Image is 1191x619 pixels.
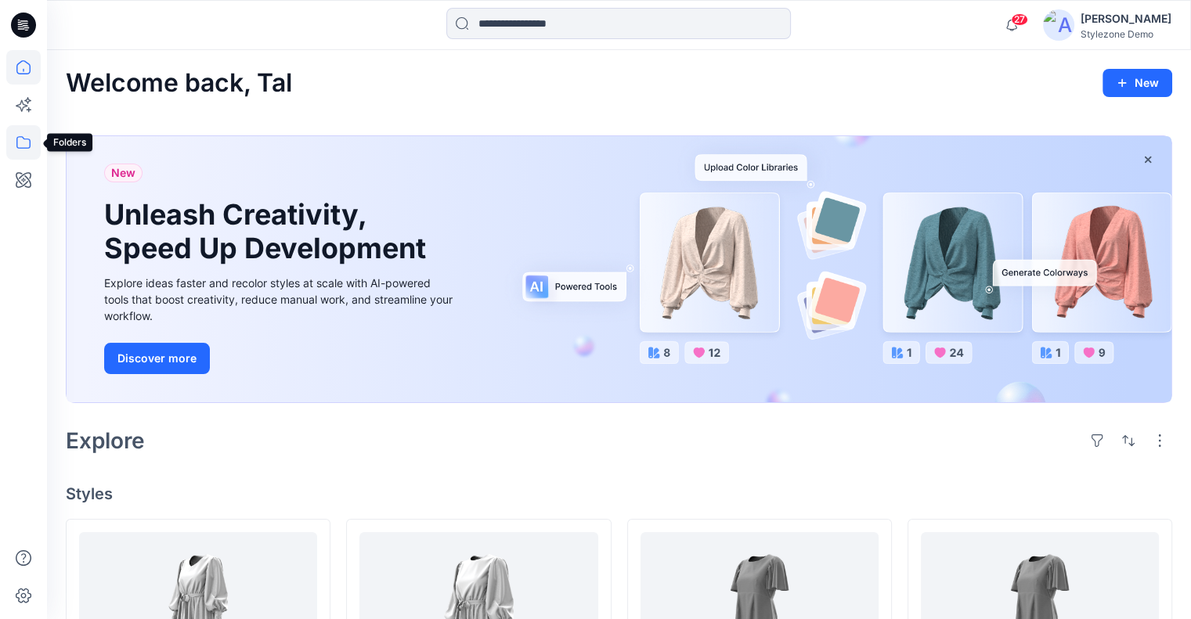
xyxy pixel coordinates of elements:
div: Stylezone Demo [1081,28,1171,40]
span: New [111,164,135,182]
div: Explore ideas faster and recolor styles at scale with AI-powered tools that boost creativity, red... [104,275,457,324]
span: 27 [1011,13,1028,26]
img: avatar [1043,9,1074,41]
h1: Unleash Creativity, Speed Up Development [104,198,433,265]
button: Discover more [104,343,210,374]
h2: Explore [66,428,145,453]
h2: Welcome back, Tal [66,69,292,98]
a: Discover more [104,343,457,374]
div: [PERSON_NAME] [1081,9,1171,28]
button: New [1103,69,1172,97]
h4: Styles [66,484,1172,503]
